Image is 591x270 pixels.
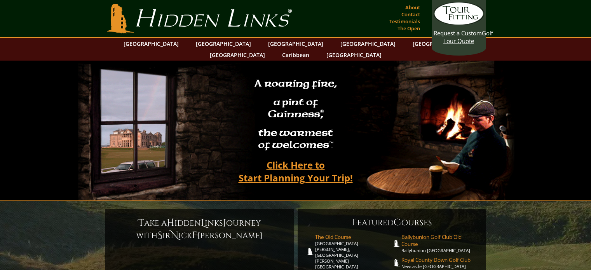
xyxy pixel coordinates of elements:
[434,29,482,37] span: Request a Custom
[305,216,478,229] h6: eatured ourses
[352,216,357,229] span: F
[157,229,162,242] span: S
[192,229,197,242] span: F
[323,49,385,61] a: [GEOGRAPHIC_DATA]
[278,49,313,61] a: Caribbean
[201,217,205,229] span: L
[249,74,342,156] h2: A roaring fire, a pint of Guinness , the warmest of welcomes™.
[399,9,422,20] a: Contact
[336,38,399,49] a: [GEOGRAPHIC_DATA]
[223,217,226,229] span: J
[120,38,183,49] a: [GEOGRAPHIC_DATA]
[434,2,484,45] a: Request a CustomGolf Tour Quote
[403,2,422,13] a: About
[401,256,478,269] a: Royal County Down Golf ClubNewcastle [GEOGRAPHIC_DATA]
[113,217,286,242] h6: ake a idden inks ourney with ir ick [PERSON_NAME]
[401,233,478,253] a: Ballybunion Golf Club Old CourseBallybunion [GEOGRAPHIC_DATA]
[401,233,478,247] span: Ballybunion Golf Club Old Course
[167,217,174,229] span: H
[387,16,422,27] a: Testimonials
[315,233,392,270] a: The Old Course[GEOGRAPHIC_DATA][PERSON_NAME], [GEOGRAPHIC_DATA][PERSON_NAME] [GEOGRAPHIC_DATA]
[138,217,144,229] span: T
[264,38,327,49] a: [GEOGRAPHIC_DATA]
[192,38,255,49] a: [GEOGRAPHIC_DATA]
[231,156,361,187] a: Click Here toStart Planning Your Trip!
[394,216,401,229] span: C
[171,229,178,242] span: N
[396,23,422,34] a: The Open
[315,233,392,240] span: The Old Course
[401,256,478,263] span: Royal County Down Golf Club
[206,49,269,61] a: [GEOGRAPHIC_DATA]
[409,38,472,49] a: [GEOGRAPHIC_DATA]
